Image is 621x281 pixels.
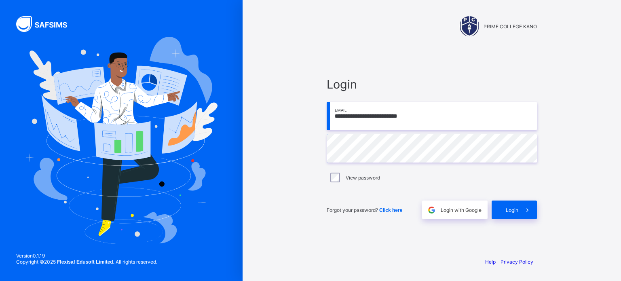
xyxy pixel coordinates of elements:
[501,259,533,265] a: Privacy Policy
[427,205,436,215] img: google.396cfc9801f0270233282035f929180a.svg
[16,253,157,259] span: Version 0.1.19
[441,207,482,213] span: Login with Google
[485,259,496,265] a: Help
[484,23,537,30] span: PRIME COLLEGE KANO
[57,259,114,265] strong: Flexisaf Edusoft Limited.
[346,175,380,181] label: View password
[16,16,77,32] img: SAFSIMS Logo
[16,259,157,265] span: Copyright © 2025 All rights reserved.
[327,77,537,91] span: Login
[379,207,402,213] a: Click here
[506,207,518,213] span: Login
[25,37,218,244] img: Hero Image
[327,207,402,213] span: Forgot your password?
